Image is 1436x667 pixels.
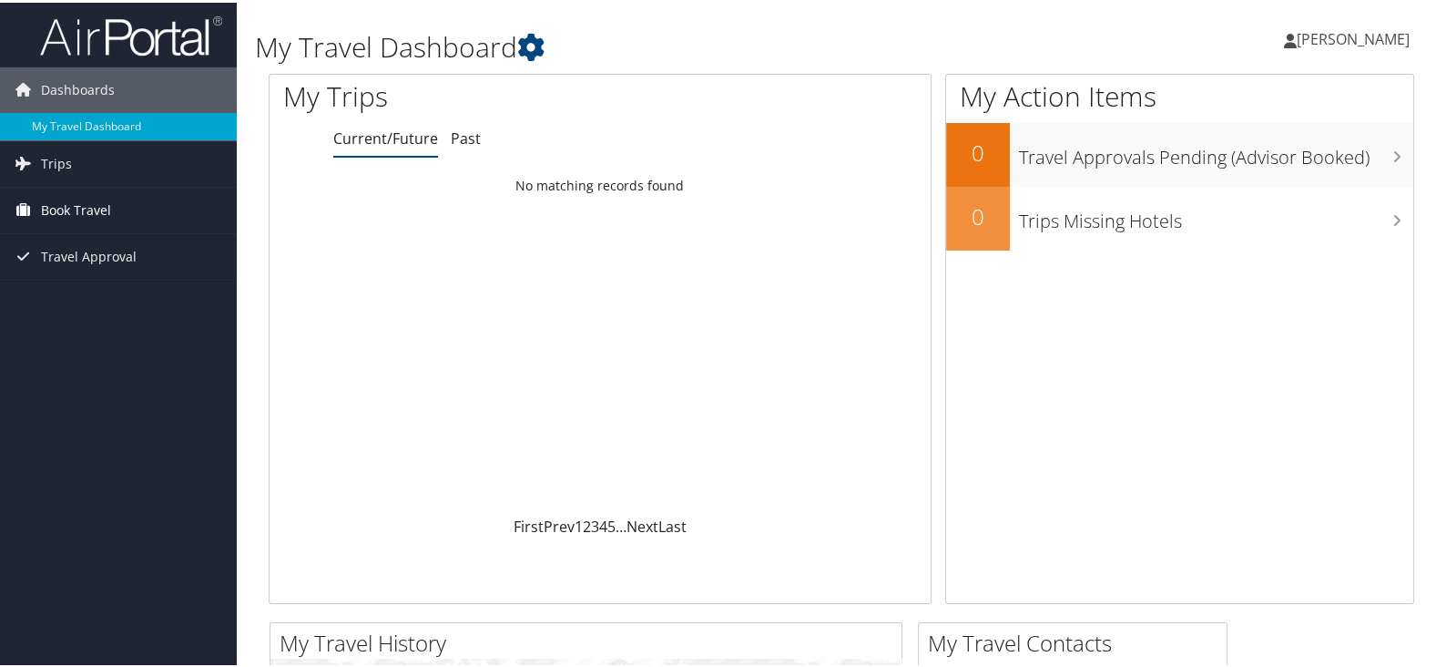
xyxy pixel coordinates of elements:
span: [PERSON_NAME] [1297,26,1410,46]
a: 4 [599,514,607,534]
a: Current/Future [333,126,438,146]
a: 1 [575,514,583,534]
h1: My Trips [283,75,641,113]
td: No matching records found [270,167,931,200]
a: Next [626,514,658,534]
h2: My Travel History [280,625,901,656]
a: Prev [544,514,575,534]
a: 0Trips Missing Hotels [946,184,1413,248]
h2: My Travel Contacts [928,625,1227,656]
h3: Trips Missing Hotels [1019,197,1413,231]
a: Last [658,514,687,534]
a: 5 [607,514,616,534]
span: Travel Approval [41,231,137,277]
h1: My Action Items [946,75,1413,113]
span: Dashboards [41,65,115,110]
a: First [514,514,544,534]
a: 3 [591,514,599,534]
span: … [616,514,626,534]
a: 2 [583,514,591,534]
a: 0Travel Approvals Pending (Advisor Booked) [946,120,1413,184]
img: airportal-logo.png [40,12,222,55]
h1: My Travel Dashboard [255,26,1037,64]
a: Past [451,126,481,146]
span: Book Travel [41,185,111,231]
h2: 0 [946,135,1010,166]
a: [PERSON_NAME] [1284,9,1428,64]
h2: 0 [946,199,1010,230]
span: Trips [41,139,72,184]
h3: Travel Approvals Pending (Advisor Booked) [1019,133,1413,168]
